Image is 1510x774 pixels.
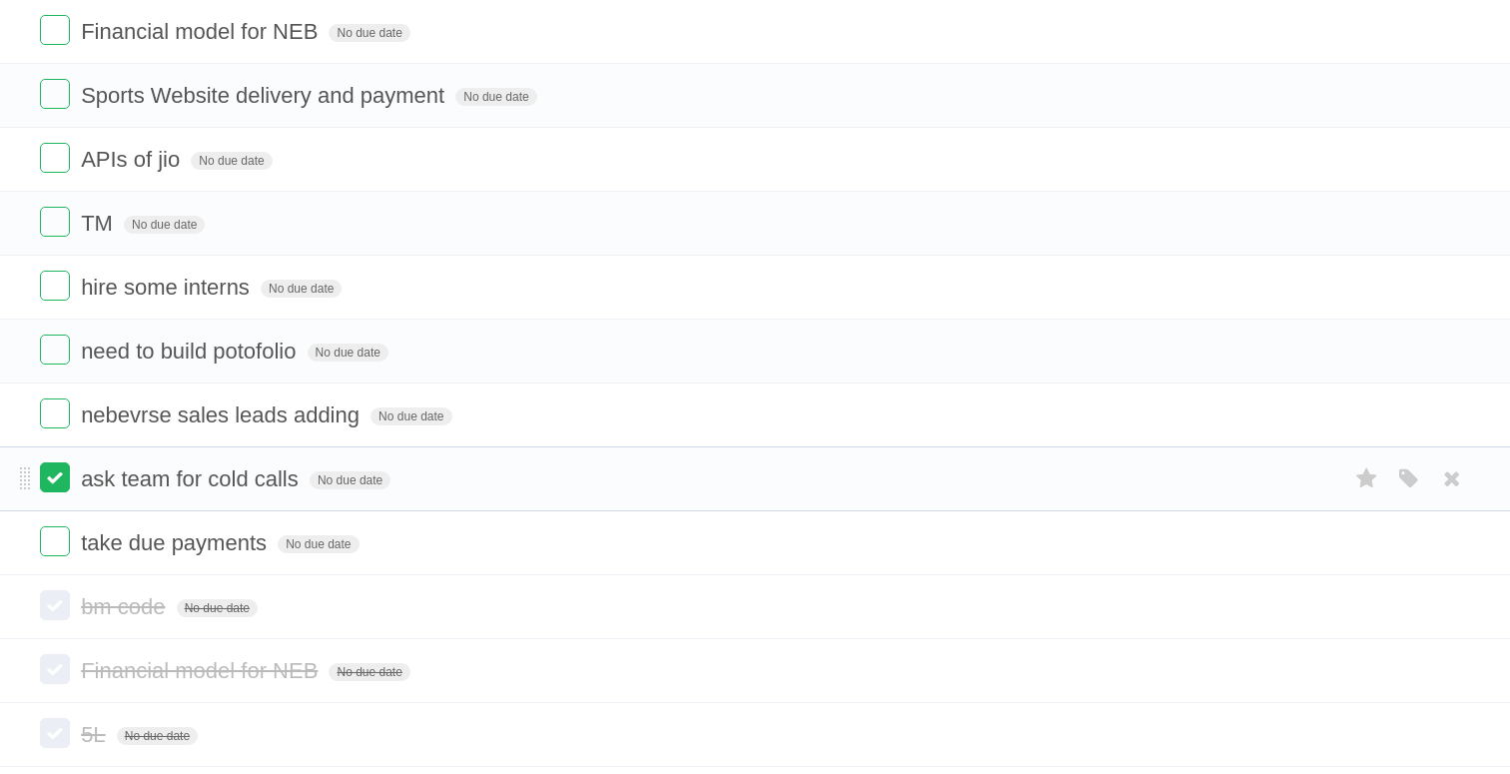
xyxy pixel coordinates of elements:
[40,398,70,428] label: Done
[124,216,205,234] span: No due date
[40,462,70,492] label: Done
[40,335,70,365] label: Done
[40,207,70,237] label: Done
[40,143,70,173] label: Done
[329,24,409,42] span: No due date
[81,339,301,364] span: need to build potofolio
[40,590,70,620] label: Done
[308,344,388,362] span: No due date
[81,402,365,427] span: nebevrse sales leads adding
[329,663,409,681] span: No due date
[81,530,272,555] span: take due payments
[81,19,323,44] span: Financial model for NEB
[81,211,118,236] span: TM
[455,88,536,106] span: No due date
[261,280,342,298] span: No due date
[177,599,258,617] span: No due date
[40,271,70,301] label: Done
[81,83,449,108] span: Sports Website delivery and payment
[81,594,170,619] span: bm code
[40,718,70,748] label: Done
[81,275,255,300] span: hire some interns
[81,722,110,747] span: 5L
[40,79,70,109] label: Done
[81,658,323,683] span: Financial model for NEB
[1348,462,1386,495] label: Star task
[40,15,70,45] label: Done
[371,407,451,425] span: No due date
[278,535,359,553] span: No due date
[117,727,198,745] span: No due date
[81,147,185,172] span: APIs of jio
[191,152,272,170] span: No due date
[310,471,390,489] span: No due date
[40,654,70,684] label: Done
[81,466,304,491] span: ask team for cold calls
[40,526,70,556] label: Done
